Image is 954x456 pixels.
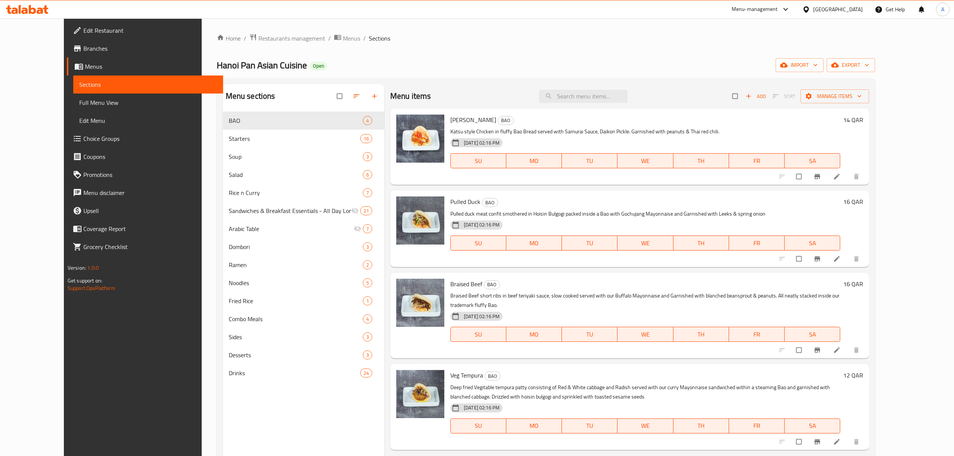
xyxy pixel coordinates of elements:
[484,280,500,289] span: BAO
[363,224,372,233] div: items
[354,225,361,233] svg: Inactive section
[833,255,842,263] a: Edit menu item
[498,116,514,125] div: BAO
[223,166,384,184] div: Salad6
[67,166,223,184] a: Promotions
[229,206,351,215] span: Sandwiches & Breakfast Essentials - All Day Long
[732,420,782,431] span: FR
[562,418,617,433] button: TU
[363,153,372,160] span: 3
[673,236,729,251] button: TH
[506,418,562,433] button: MO
[484,280,500,289] div: BAO
[363,260,372,269] div: items
[229,242,363,251] div: Dombori
[785,418,840,433] button: SA
[223,220,384,238] div: Arabic Table7
[506,153,562,168] button: MO
[67,220,223,238] a: Coverage Report
[223,346,384,364] div: Desserts3
[68,263,86,273] span: Version:
[226,91,275,102] h2: Menu sections
[461,404,503,411] span: [DATE] 02:16 PM
[809,168,827,185] button: Branch-specific-item
[363,225,372,233] span: 7
[83,26,217,35] span: Edit Restaurant
[334,33,360,43] a: Menus
[788,156,837,166] span: SA
[509,156,559,166] span: MO
[785,236,840,251] button: SA
[843,196,863,207] h6: 16 QAR
[800,89,869,103] button: Manage items
[363,243,372,251] span: 3
[732,329,782,340] span: FR
[343,34,360,43] span: Menus
[229,332,363,341] span: Sides
[729,153,785,168] button: FR
[223,256,384,274] div: Ramen2
[363,332,372,341] div: items
[83,188,217,197] span: Menu disclaimer
[83,224,217,233] span: Coverage Report
[67,57,223,75] a: Menus
[620,329,670,340] span: WE
[223,112,384,130] div: BAO4
[620,238,670,249] span: WE
[229,314,363,323] span: Combo Meals
[366,88,384,104] button: Add section
[332,89,348,103] span: Select all sections
[562,236,617,251] button: TU
[617,236,673,251] button: WE
[482,198,498,207] div: BAO
[729,327,785,342] button: FR
[843,115,863,125] h6: 14 QAR
[509,329,559,340] span: MO
[73,75,223,94] a: Sections
[310,63,327,69] span: Open
[229,116,363,125] div: BAO
[450,114,496,125] span: [PERSON_NAME]
[454,420,503,431] span: SU
[217,33,876,43] nav: breadcrumb
[223,364,384,382] div: Drinks24
[229,278,363,287] span: Noodles
[360,206,372,215] div: items
[833,438,842,445] a: Edit menu item
[229,224,354,233] span: Arabic Table
[744,91,768,102] button: Add
[673,327,729,342] button: TH
[79,116,217,125] span: Edit Menu
[809,251,827,267] button: Branch-specific-item
[450,291,840,310] p: Braised Beef short ribs in beef teriyaki sauce, slow cooked served with our Buffalo Mayonnaise an...
[785,327,840,342] button: SA
[217,57,307,74] span: ⁠Hanoi Pan Asian Cuisine
[363,152,372,161] div: items
[79,80,217,89] span: Sections
[229,368,360,377] div: Drinks
[506,327,562,342] button: MO
[229,134,360,143] span: Starters
[744,91,768,102] span: Add item
[229,188,363,197] span: Rice n Curry
[229,152,363,161] span: Soup
[217,34,241,43] a: Home
[617,153,673,168] button: WE
[229,260,363,269] div: Ramen
[223,328,384,346] div: Sides3
[67,148,223,166] a: Coupons
[450,383,840,402] p: Deep fried Vegitable tempura patty consisting of Red & White cabbage and Radish served with our c...
[360,134,372,143] div: items
[229,170,363,179] span: Salad
[562,327,617,342] button: TU
[728,89,744,103] span: Select section
[83,242,217,251] span: Grocery Checklist
[848,342,866,358] button: delete
[732,156,782,166] span: FR
[351,207,359,214] svg: Inactive section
